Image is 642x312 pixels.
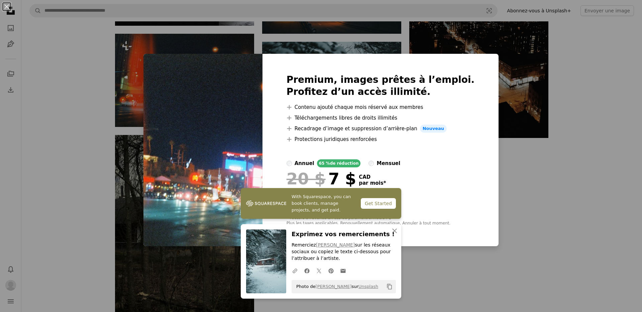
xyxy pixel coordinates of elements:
[316,242,355,248] a: [PERSON_NAME]
[368,161,374,166] input: mensuel
[313,264,325,277] a: Partagez-leTwitter
[287,135,475,143] li: Protections juridiques renforcées
[241,188,401,219] a: With Squarespace, you can book clients, manage projects, and get paid.Get Started
[287,170,326,187] span: 20 $
[292,242,396,262] p: Remerciez sur les réseaux sociaux ou copiez le texte ci-dessous pour l’attribuer à l’artiste.
[287,170,356,187] div: 7 $
[287,125,475,133] li: Recadrage d’image et suppression d’arrière-plan
[317,159,361,167] div: 65 % de réduction
[359,180,386,186] span: par mois *
[315,284,351,289] a: [PERSON_NAME]
[246,198,286,208] img: file-1747939142011-51e5cc87e3c9
[287,161,292,166] input: annuel65 %de réduction
[384,281,395,292] button: Copier dans le presse-papier
[292,193,355,213] span: With Squarespace, you can book clients, manage projects, and get paid.
[287,103,475,111] li: Contenu ajouté chaque mois réservé aux membres
[361,198,396,209] div: Get Started
[337,264,349,277] a: Partager par mail
[143,54,262,246] img: premium_photo-1749026263399-66d982d2dc98
[420,125,447,133] span: Nouveau
[287,114,475,122] li: Téléchargements libres de droits illimités
[292,229,396,239] h3: Exprimez vos remerciements !
[325,264,337,277] a: Partagez-lePinterest
[377,159,400,167] div: mensuel
[293,281,378,292] span: Photo de sur
[358,284,378,289] a: Unsplash
[287,74,475,98] h2: Premium, images prêtes à l’emploi. Profitez d’un accès illimité.
[295,159,314,167] div: annuel
[359,174,386,180] span: CAD
[301,264,313,277] a: Partagez-leFacebook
